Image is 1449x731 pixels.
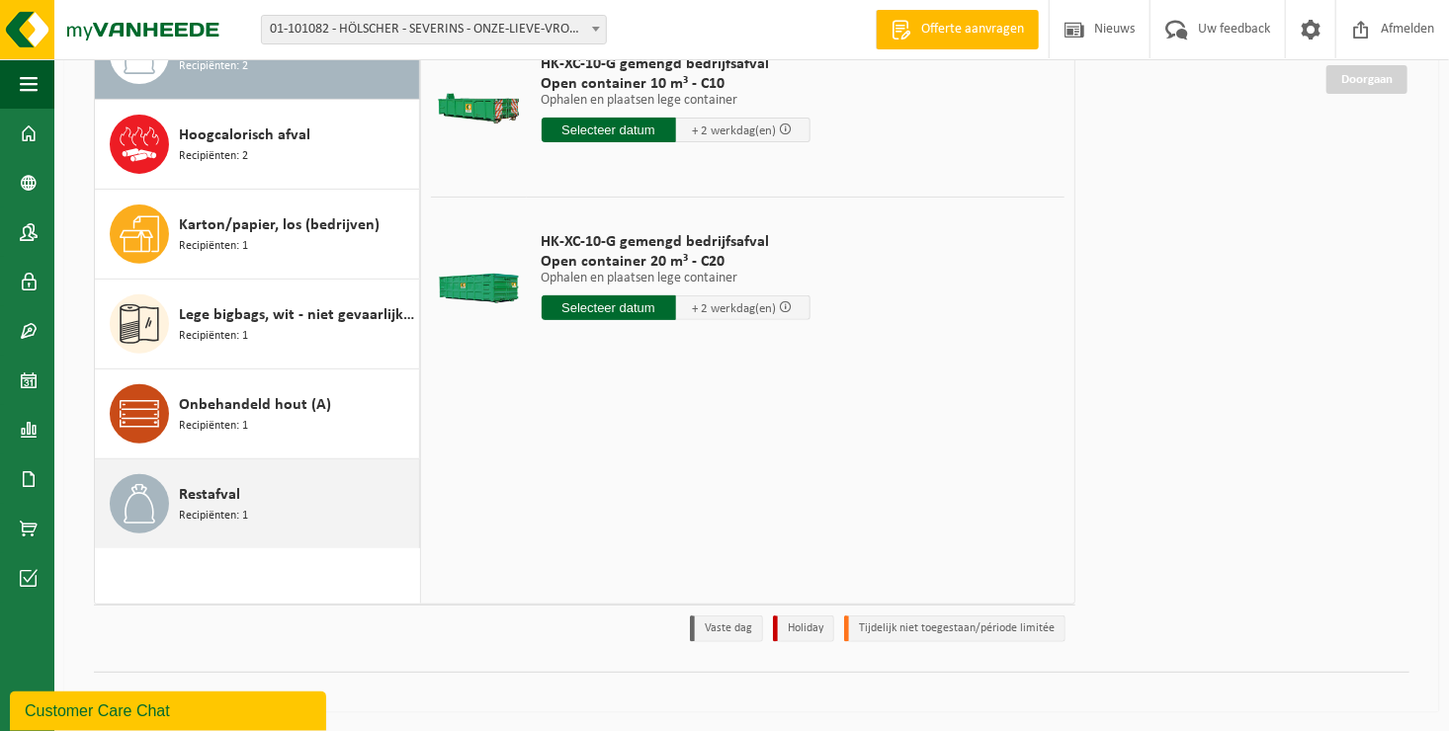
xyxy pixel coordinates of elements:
[179,147,248,166] span: Recipiënten: 2
[542,94,810,108] p: Ophalen en plaatsen lege container
[10,688,330,731] iframe: chat widget
[693,302,777,315] span: + 2 werkdag(en)
[542,54,810,74] span: HK-XC-10-G gemengd bedrijfsafval
[542,295,676,320] input: Selecteer datum
[179,483,240,507] span: Restafval
[693,124,777,137] span: + 2 werkdag(en)
[179,417,248,436] span: Recipiënten: 1
[542,118,676,142] input: Selecteer datum
[542,232,810,252] span: HK-XC-10-G gemengd bedrijfsafval
[179,303,414,327] span: Lege bigbags, wit - niet gevaarlijk - los
[261,15,607,44] span: 01-101082 - HÖLSCHER - SEVERINS - ONZE-LIEVE-VROUW-WAVER
[179,213,380,237] span: Karton/papier, los (bedrijven)
[179,507,248,526] span: Recipiënten: 1
[773,615,834,642] li: Holiday
[179,123,310,147] span: Hoogcalorisch afval
[262,16,606,43] span: 01-101082 - HÖLSCHER - SEVERINS - ONZE-LIEVE-VROUW-WAVER
[542,252,810,272] span: Open container 20 m³ - C20
[542,272,810,285] p: Ophalen en plaatsen lege container
[1326,65,1407,94] a: Doorgaan
[179,327,248,346] span: Recipiënten: 1
[179,237,248,256] span: Recipiënten: 1
[542,74,810,94] span: Open container 10 m³ - C10
[95,100,420,190] button: Hoogcalorisch afval Recipiënten: 2
[95,190,420,280] button: Karton/papier, los (bedrijven) Recipiënten: 1
[844,615,1065,642] li: Tijdelijk niet toegestaan/période limitée
[95,459,420,548] button: Restafval Recipiënten: 1
[179,393,331,417] span: Onbehandeld hout (A)
[876,10,1039,49] a: Offerte aanvragen
[916,20,1029,40] span: Offerte aanvragen
[179,57,248,76] span: Recipiënten: 2
[95,369,420,459] button: Onbehandeld hout (A) Recipiënten: 1
[690,615,763,642] li: Vaste dag
[95,280,420,369] button: Lege bigbags, wit - niet gevaarlijk - los Recipiënten: 1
